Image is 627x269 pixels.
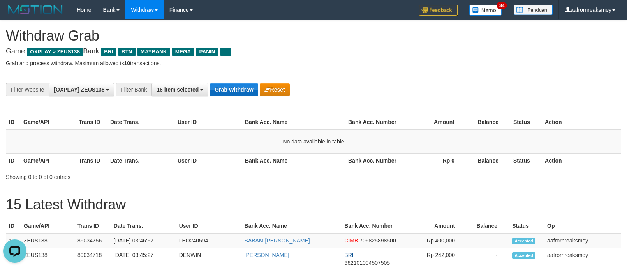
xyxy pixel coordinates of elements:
[6,153,20,168] th: ID
[260,83,290,96] button: Reset
[542,153,621,168] th: Action
[345,115,400,129] th: Bank Acc. Number
[400,115,466,129] th: Amount
[6,219,21,233] th: ID
[6,129,621,154] td: No data available in table
[242,153,345,168] th: Bank Acc. Name
[54,87,104,93] span: [OXPLAY] ZEUS138
[514,5,553,15] img: panduan.png
[76,153,107,168] th: Trans ID
[6,28,621,44] h1: Withdraw Grab
[107,153,174,168] th: Date Trans.
[6,59,621,67] p: Grab and process withdraw. Maximum allowed is transactions.
[174,115,242,129] th: User ID
[20,115,76,129] th: Game/API
[467,219,509,233] th: Balance
[466,115,510,129] th: Balance
[210,83,258,96] button: Grab Withdraw
[344,260,390,266] span: Copy 662101004507505 to clipboard
[111,233,176,248] td: [DATE] 03:46:57
[6,48,621,55] h4: Game: Bank:
[510,153,542,168] th: Status
[21,219,74,233] th: Game/API
[542,115,621,129] th: Action
[107,115,174,129] th: Date Trans.
[6,83,49,96] div: Filter Website
[6,115,20,129] th: ID
[400,153,466,168] th: Rp 0
[6,170,255,181] div: Showing 0 to 0 of 0 entries
[245,237,310,244] a: SABAM [PERSON_NAME]
[157,87,199,93] span: 16 item selected
[6,197,621,212] h1: 15 Latest Withdraw
[220,48,231,56] span: ...
[403,233,467,248] td: Rp 400,000
[76,115,107,129] th: Trans ID
[124,60,130,66] strong: 10
[512,252,535,259] span: Accepted
[403,219,467,233] th: Amount
[20,153,76,168] th: Game/API
[176,233,241,248] td: LEO240594
[172,48,194,56] span: MEGA
[242,115,345,129] th: Bank Acc. Name
[245,252,289,258] a: [PERSON_NAME]
[469,5,502,16] img: Button%20Memo.svg
[49,83,114,96] button: [OXPLAY] ZEUS138
[118,48,136,56] span: BTN
[174,153,242,168] th: User ID
[27,48,83,56] span: OXPLAY > ZEUS138
[466,153,510,168] th: Balance
[509,219,544,233] th: Status
[512,238,535,244] span: Accepted
[241,219,342,233] th: Bank Acc. Name
[344,237,358,244] span: CIMB
[176,219,241,233] th: User ID
[151,83,208,96] button: 16 item selected
[74,233,111,248] td: 89034756
[116,83,151,96] div: Filter Bank
[341,219,403,233] th: Bank Acc. Number
[111,219,176,233] th: Date Trans.
[3,3,26,27] button: Open LiveChat chat widget
[6,233,21,248] td: 1
[419,5,458,16] img: Feedback.jpg
[510,115,542,129] th: Status
[196,48,218,56] span: PANIN
[101,48,116,56] span: BRI
[344,252,353,258] span: BRI
[21,233,74,248] td: ZEUS138
[544,233,621,248] td: aafrornreaksmey
[137,48,170,56] span: MAYBANK
[74,219,111,233] th: Trans ID
[359,237,396,244] span: Copy 706825898500 to clipboard
[544,219,621,233] th: Op
[497,2,507,9] span: 34
[345,153,400,168] th: Bank Acc. Number
[6,4,65,16] img: MOTION_logo.png
[467,233,509,248] td: -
